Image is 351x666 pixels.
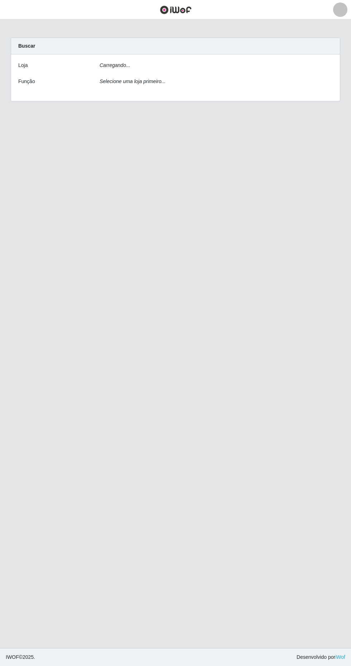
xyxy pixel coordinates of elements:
span: © 2025 . [6,653,35,661]
strong: Buscar [18,43,35,49]
span: Desenvolvido por [297,653,345,661]
img: CoreUI Logo [160,5,192,14]
label: Função [18,78,35,85]
i: Carregando... [100,62,130,68]
i: Selecione uma loja primeiro... [100,78,165,84]
a: iWof [335,654,345,660]
label: Loja [18,62,28,69]
span: IWOF [6,654,19,660]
